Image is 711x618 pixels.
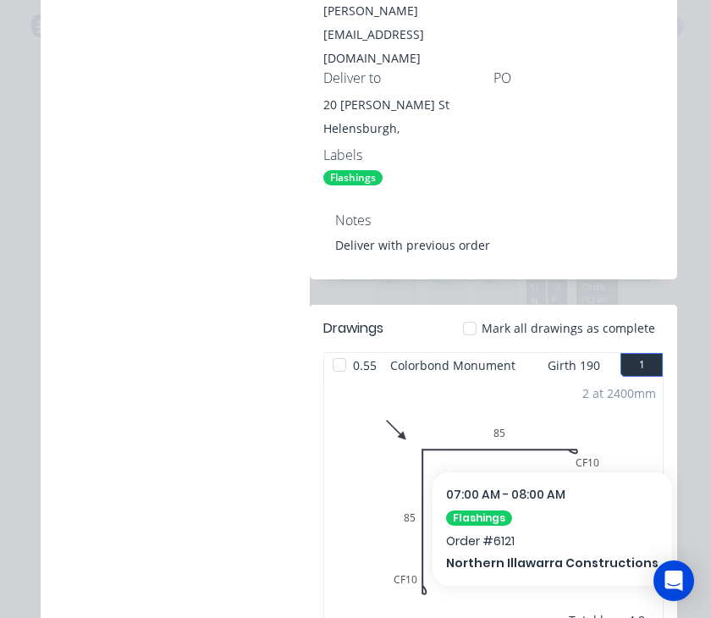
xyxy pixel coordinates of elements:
[653,560,694,601] div: Open Intercom Messenger
[582,384,656,402] div: 2 at 2400mm
[323,70,493,86] div: Deliver to
[335,236,652,254] div: Deliver with previous order
[548,353,600,378] span: Girth 190
[323,170,383,185] div: Flashings
[493,70,664,86] div: PO
[323,93,493,117] div: 20 [PERSON_NAME] St
[620,353,663,377] button: 1
[482,319,655,337] span: Mark all drawings as complete
[323,318,383,339] div: Drawings
[323,117,493,141] div: Helensburgh,
[335,212,652,229] div: Notes
[383,353,522,378] span: Colorbond Monument
[346,353,383,378] span: 0.55
[323,93,493,147] div: 20 [PERSON_NAME] StHelensburgh,
[323,147,493,163] div: Labels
